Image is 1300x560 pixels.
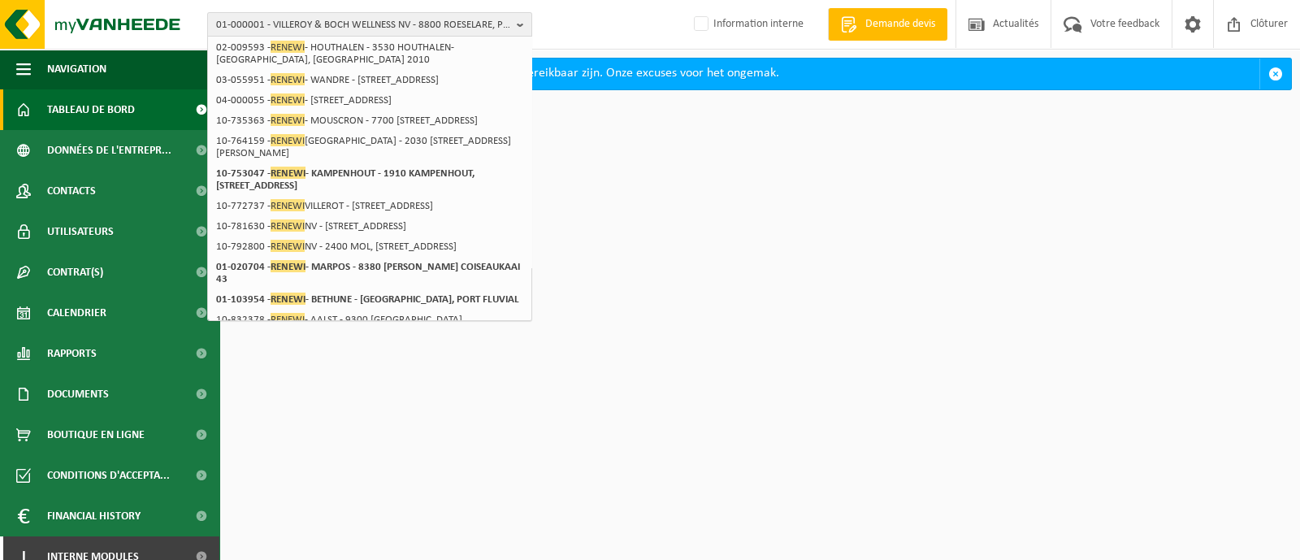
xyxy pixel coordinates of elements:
[211,37,528,70] li: 02-009593 - - HOUTHALEN - 3530 HOUTHALEN-[GEOGRAPHIC_DATA], [GEOGRAPHIC_DATA] 2010
[271,313,305,325] span: RENEWI
[271,167,305,179] span: RENEWI
[216,13,510,37] span: 01-000001 - VILLEROY & BOCH WELLNESS NV - 8800 ROESELARE, POPULIERSTRAAT 1
[691,12,804,37] label: Information interne
[47,293,106,333] span: Calendrier
[271,219,305,232] span: RENEWI
[47,89,135,130] span: Tableau de bord
[211,90,528,111] li: 04-000055 - - [STREET_ADDRESS]
[271,73,305,85] span: RENEWI
[211,237,528,257] li: 10-792800 - NV - 2400 MOL, [STREET_ADDRESS]
[828,8,947,41] a: Demande devis
[211,310,528,342] li: 10-832378 - - AALST - 9300 [GEOGRAPHIC_DATA], [GEOGRAPHIC_DATA] 20
[211,70,528,90] li: 03-055951 - - WANDRE - [STREET_ADDRESS]
[271,199,305,211] span: RENEWI
[258,59,1259,89] div: Deze avond zal MyVanheede van 18u tot 21u niet bereikbaar zijn. Onze excuses voor het ongemak.
[271,260,305,272] span: RENEWI
[271,41,305,53] span: RENEWI
[47,252,103,293] span: Contrat(s)
[47,496,141,536] span: Financial History
[47,49,106,89] span: Navigation
[47,415,145,455] span: Boutique en ligne
[211,131,528,163] li: 10-764159 - [GEOGRAPHIC_DATA] - 2030 [STREET_ADDRESS][PERSON_NAME]
[216,293,519,305] strong: 01-103954 - - BETHUNE - [GEOGRAPHIC_DATA], PORT FLUVIAL
[271,114,305,126] span: RENEWI
[47,374,109,415] span: Documents
[271,134,305,146] span: RENEWI
[47,333,97,374] span: Rapports
[211,216,528,237] li: 10-781630 - NV - [STREET_ADDRESS]
[47,211,114,252] span: Utilisateurs
[207,12,532,37] button: 01-000001 - VILLEROY & BOCH WELLNESS NV - 8800 ROESELARE, POPULIERSTRAAT 1
[861,16,939,33] span: Demande devis
[211,196,528,216] li: 10-772737 - VILLEROT - [STREET_ADDRESS]
[271,293,305,305] span: RENEWI
[47,455,170,496] span: Conditions d'accepta...
[271,240,305,252] span: RENEWI
[271,93,305,106] span: RENEWI
[47,130,171,171] span: Données de l'entrepr...
[211,111,528,131] li: 10-735363 - - MOUSCRON - 7700 [STREET_ADDRESS]
[47,171,96,211] span: Contacts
